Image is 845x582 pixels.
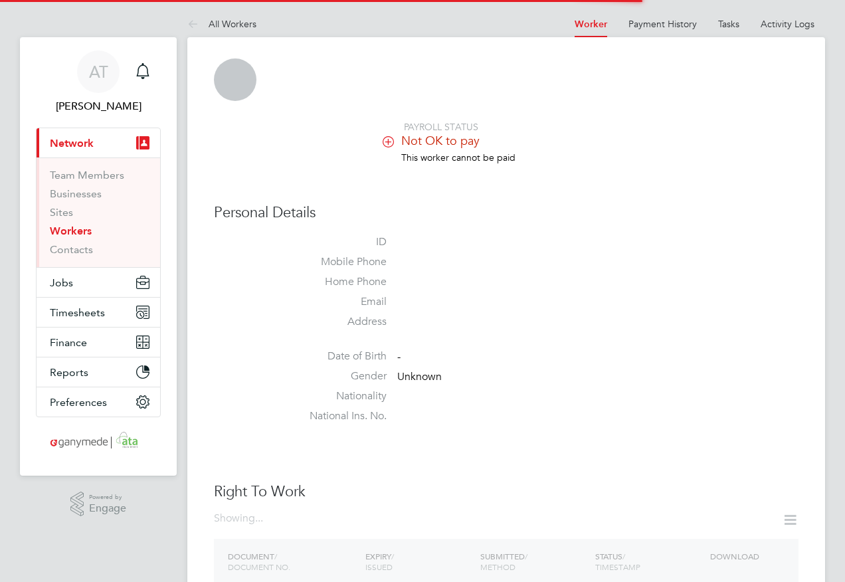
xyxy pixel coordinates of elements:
[37,128,160,157] button: Network
[36,431,161,452] a: Go to home page
[718,18,739,30] a: Tasks
[294,409,387,423] label: National Ins. No.
[214,512,266,526] div: Showing
[37,357,160,387] button: Reports
[89,503,126,514] span: Engage
[401,133,480,148] span: Not OK to pay
[761,18,814,30] a: Activity Logs
[50,306,105,319] span: Timesheets
[89,63,108,80] span: AT
[255,512,263,525] span: ...
[294,349,387,363] label: Date of Birth
[37,268,160,297] button: Jobs
[294,235,387,249] label: ID
[37,328,160,357] button: Finance
[397,351,401,364] span: -
[628,18,697,30] a: Payment History
[50,206,73,219] a: Sites
[294,275,387,289] label: Home Phone
[294,369,387,383] label: Gender
[50,276,73,289] span: Jobs
[187,18,256,30] a: All Workers
[36,50,161,114] a: AT[PERSON_NAME]
[294,315,387,329] label: Address
[50,243,93,256] a: Contacts
[294,255,387,269] label: Mobile Phone
[47,431,151,452] img: ganymedesolutions-logo-retina.png
[50,169,124,181] a: Team Members
[404,121,478,133] span: PAYROLL STATUS
[50,396,107,409] span: Preferences
[36,98,161,114] span: Angie Taylor
[37,387,160,417] button: Preferences
[50,187,102,200] a: Businesses
[294,389,387,403] label: Nationality
[89,492,126,503] span: Powered by
[20,37,177,476] nav: Main navigation
[401,151,516,163] span: This worker cannot be paid
[294,295,387,309] label: Email
[50,336,87,349] span: Finance
[37,157,160,267] div: Network
[214,482,798,502] h3: Right To Work
[214,203,798,223] h3: Personal Details
[397,370,442,383] span: Unknown
[50,366,88,379] span: Reports
[50,225,92,237] a: Workers
[70,492,127,517] a: Powered byEngage
[37,298,160,327] button: Timesheets
[575,19,607,30] a: Worker
[50,137,94,149] span: Network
